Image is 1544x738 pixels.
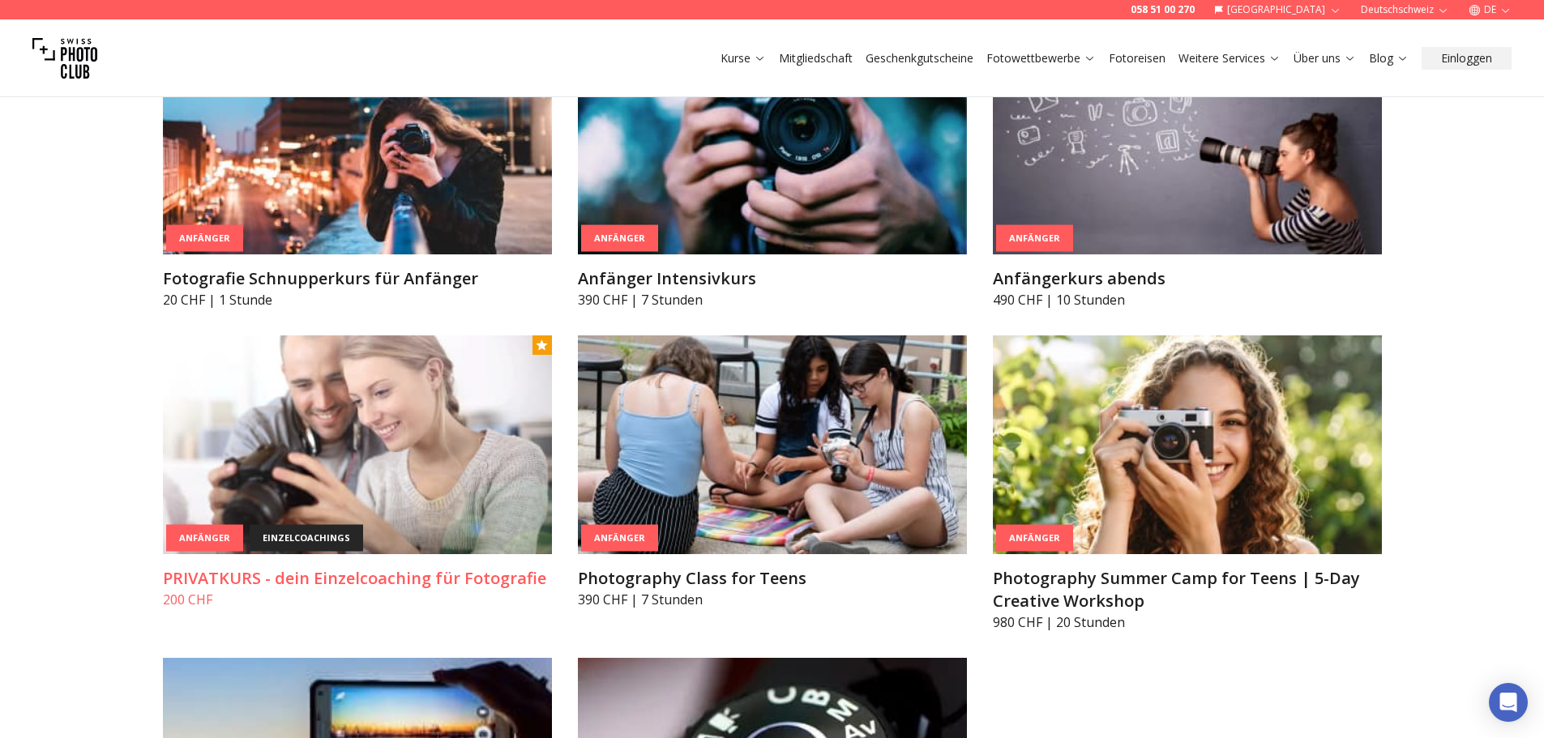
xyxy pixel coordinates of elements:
p: 200 CHF [163,590,552,609]
div: Anfänger [581,525,658,552]
img: Anfängerkurs abends [993,36,1382,254]
button: Weitere Services [1172,47,1287,70]
button: Blog [1362,47,1415,70]
a: PRIVATKURS - dein Einzelcoaching für FotografieAnfängereinzelcoachingsPRIVATKURS - dein Einzelcoa... [163,335,552,609]
h3: Fotografie Schnupperkurs für Anfänger [163,267,552,290]
a: 058 51 00 270 [1131,3,1195,16]
p: 490 CHF | 10 Stunden [993,290,1382,309]
img: Anfänger Intensivkurs [578,36,967,254]
img: Fotografie Schnupperkurs für Anfänger [163,36,552,254]
button: Über uns [1287,47,1362,70]
img: Photography Summer Camp for Teens | 5-Day Creative Workshop [993,335,1382,554]
a: Anfängerkurs abendsAnfängerAnfängerkurs abends490 CHF | 10 Stunden [993,36,1382,309]
a: Fotowettbewerbe [986,50,1096,66]
a: Photography Class for TeensAnfängerPhotography Class for Teens390 CHF | 7 Stunden [578,335,967,609]
div: Anfänger [166,225,243,252]
div: Anfänger [581,225,658,252]
a: Anfänger IntensivkursAnfängerAnfänger Intensivkurs390 CHF | 7 Stunden [578,36,967,309]
div: Anfänger [996,225,1073,252]
a: Kurse [721,50,766,66]
div: Anfänger [996,525,1073,552]
button: Fotowettbewerbe [980,47,1102,70]
a: Photography Summer Camp for Teens | 5-Day Creative WorkshopAnfängerPhotography Summer Camp for Te... [993,335,1382,632]
h3: Anfängerkurs abends [993,267,1382,290]
a: Fotoreisen [1109,50,1165,66]
p: 390 CHF | 7 Stunden [578,590,967,609]
button: Fotoreisen [1102,47,1172,70]
a: Über uns [1294,50,1356,66]
img: PRIVATKURS - dein Einzelcoaching für Fotografie [163,335,552,554]
button: Geschenkgutscheine [859,47,980,70]
button: Kurse [714,47,772,70]
img: Photography Class for Teens [578,335,967,554]
div: einzelcoachings [250,525,363,552]
div: Open Intercom Messenger [1489,683,1528,722]
p: 390 CHF | 7 Stunden [578,290,967,309]
img: Swiss photo club [32,26,97,91]
button: Mitgliedschaft [772,47,859,70]
a: Fotografie Schnupperkurs für AnfängerAnfängerFotografie Schnupperkurs für Anfänger20 CHF | 1 Stunde [163,36,552,309]
a: Geschenkgutscheine [866,50,973,66]
h3: PRIVATKURS - dein Einzelcoaching für Fotografie [163,567,552,590]
h3: Photography Summer Camp for Teens | 5-Day Creative Workshop [993,567,1382,612]
div: Anfänger [166,525,243,552]
h3: Anfänger Intensivkurs [578,267,967,290]
a: Mitgliedschaft [779,50,853,66]
a: Blog [1369,50,1409,66]
p: 980 CHF | 20 Stunden [993,612,1382,632]
a: Weitere Services [1178,50,1281,66]
p: 20 CHF | 1 Stunde [163,290,552,309]
h3: Photography Class for Teens [578,567,967,590]
button: Einloggen [1422,47,1512,70]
